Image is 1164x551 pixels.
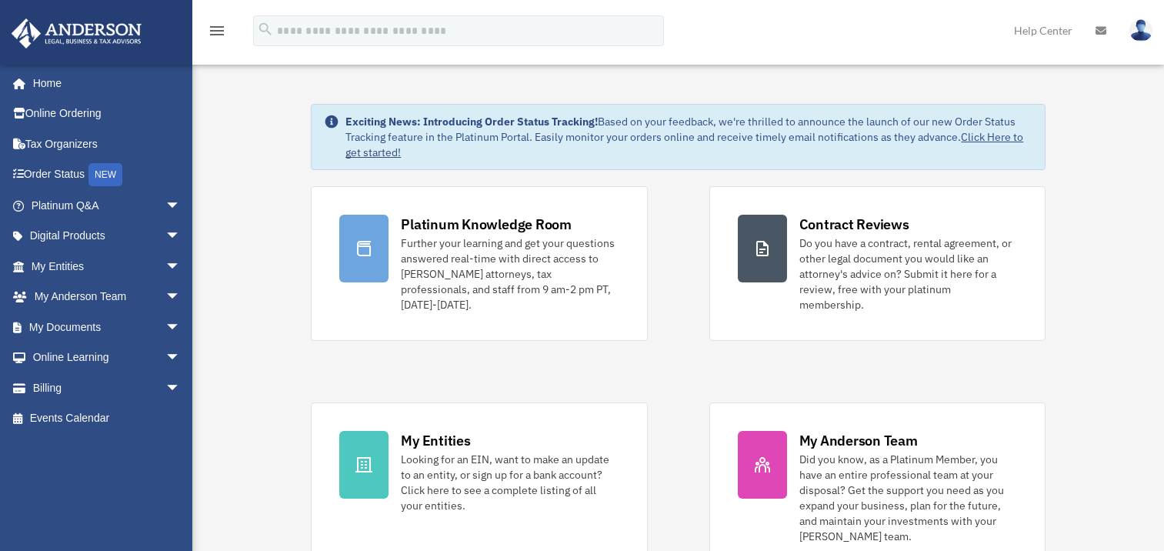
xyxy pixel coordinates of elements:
[1129,19,1152,42] img: User Pic
[208,22,226,40] i: menu
[345,114,1032,160] div: Based on your feedback, we're thrilled to announce the launch of our new Order Status Tracking fe...
[165,312,196,343] span: arrow_drop_down
[257,21,274,38] i: search
[709,186,1046,341] a: Contract Reviews Do you have a contract, rental agreement, or other legal document you would like...
[165,372,196,404] span: arrow_drop_down
[11,221,204,252] a: Digital Productsarrow_drop_down
[401,215,572,234] div: Platinum Knowledge Room
[11,159,204,191] a: Order StatusNEW
[311,186,647,341] a: Platinum Knowledge Room Further your learning and get your questions answered real-time with dire...
[11,251,204,282] a: My Entitiesarrow_drop_down
[799,235,1017,312] div: Do you have a contract, rental agreement, or other legal document you would like an attorney's ad...
[401,452,619,513] div: Looking for an EIN, want to make an update to an entity, or sign up for a bank account? Click her...
[165,190,196,222] span: arrow_drop_down
[11,99,204,129] a: Online Ordering
[11,68,196,99] a: Home
[165,342,196,374] span: arrow_drop_down
[11,372,204,403] a: Billingarrow_drop_down
[799,452,1017,544] div: Did you know, as a Platinum Member, you have an entire professional team at your disposal? Get th...
[11,282,204,312] a: My Anderson Teamarrow_drop_down
[345,115,598,129] strong: Exciting News: Introducing Order Status Tracking!
[11,403,204,434] a: Events Calendar
[208,27,226,40] a: menu
[11,342,204,373] a: Online Learningarrow_drop_down
[11,312,204,342] a: My Documentsarrow_drop_down
[799,215,909,234] div: Contract Reviews
[799,431,918,450] div: My Anderson Team
[165,282,196,313] span: arrow_drop_down
[7,18,146,48] img: Anderson Advisors Platinum Portal
[401,431,470,450] div: My Entities
[11,129,204,159] a: Tax Organizers
[401,235,619,312] div: Further your learning and get your questions answered real-time with direct access to [PERSON_NAM...
[345,130,1023,159] a: Click Here to get started!
[11,190,204,221] a: Platinum Q&Aarrow_drop_down
[88,163,122,186] div: NEW
[165,221,196,252] span: arrow_drop_down
[165,251,196,282] span: arrow_drop_down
